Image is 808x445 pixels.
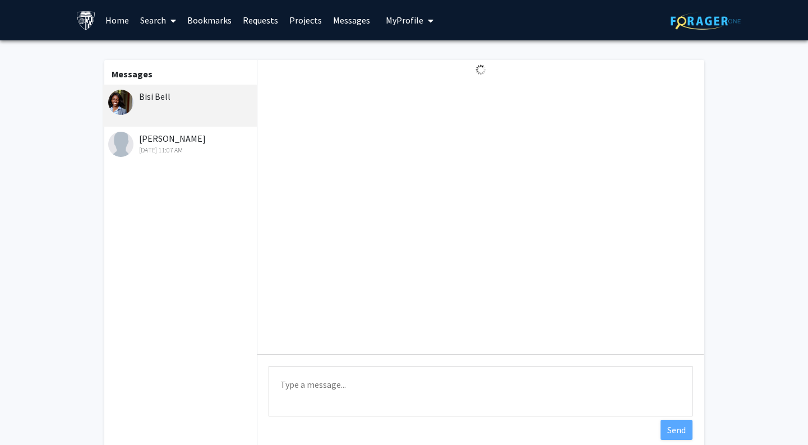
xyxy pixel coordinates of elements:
a: Messages [327,1,376,40]
div: [DATE] 11:07 AM [108,145,255,155]
img: Yihao Liu [108,132,133,157]
div: Bisi Bell [108,90,255,103]
div: [PERSON_NAME] [108,132,255,155]
textarea: Message [269,366,692,416]
a: Projects [284,1,327,40]
a: Requests [237,1,284,40]
img: Johns Hopkins University Logo [76,11,96,30]
img: Loading [471,60,491,80]
img: ForagerOne Logo [671,12,741,30]
img: Bisi Bell [108,90,133,115]
span: My Profile [386,15,423,26]
button: Send [661,420,692,440]
iframe: Chat [8,395,48,437]
a: Search [135,1,182,40]
a: Home [100,1,135,40]
b: Messages [112,68,153,80]
a: Bookmarks [182,1,237,40]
